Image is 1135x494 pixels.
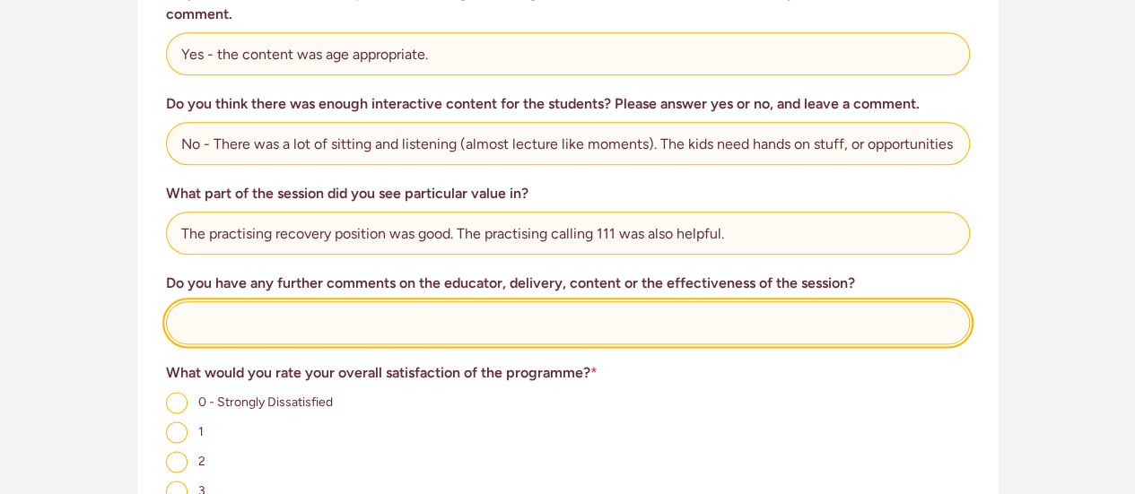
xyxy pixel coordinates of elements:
[166,392,188,413] input: 0 - Strongly Dissatisfied
[198,394,333,410] span: 0 - Strongly Dissatisfied
[166,421,188,443] input: 1
[166,273,970,294] h3: Do you have any further comments on the educator, delivery, content or the effectiveness of the s...
[166,93,970,115] h3: Do you think there was enough interactive content for the students? Please answer yes or no, and ...
[166,451,188,472] input: 2
[198,424,204,439] span: 1
[166,362,970,384] h3: What would you rate your overall satisfaction of the programme?
[166,183,970,204] h3: What part of the session did you see particular value in?
[198,454,205,469] span: 2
